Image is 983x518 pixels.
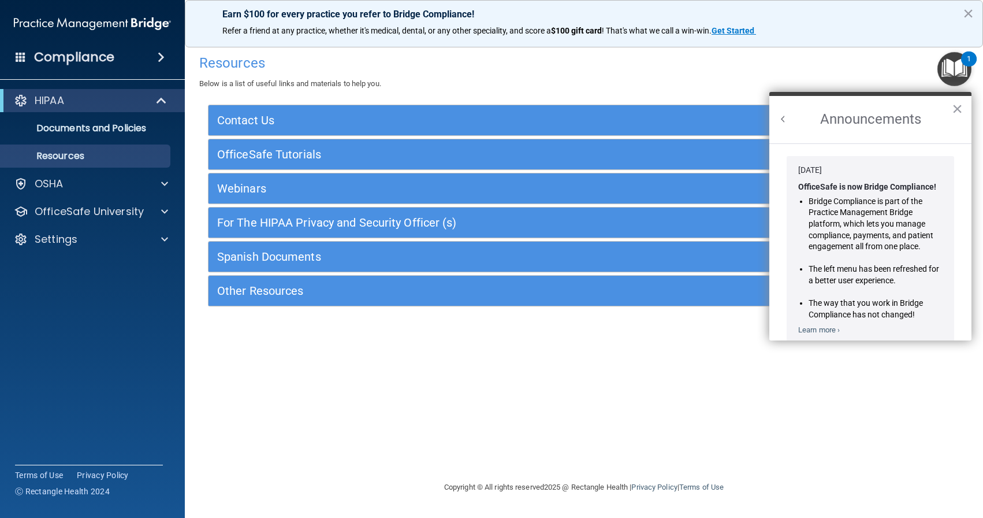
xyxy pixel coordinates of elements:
[373,469,795,506] div: Copyright © All rights reserved 2025 @ Rectangle Health | |
[712,26,756,35] a: Get Started
[199,55,969,71] h4: Resources
[602,26,712,35] span: ! That's what we call a win-win.
[35,232,77,246] p: Settings
[8,123,165,134] p: Documents and Policies
[551,26,602,35] strong: $100 gift card
[783,436,969,482] iframe: Drift Widget Chat Controller
[679,483,724,491] a: Terms of Use
[937,52,971,86] button: Open Resource Center, 1 new notification
[199,79,381,88] span: Below is a list of useful links and materials to help you.
[217,111,951,129] a: Contact Us
[14,205,168,219] a: OfficeSafe University
[217,148,763,161] h5: OfficeSafe Tutorials
[217,179,951,198] a: Webinars
[34,49,114,65] h4: Compliance
[14,232,168,246] a: Settings
[15,469,63,481] a: Terms of Use
[35,94,64,108] p: HIPAA
[809,196,943,253] li: Bridge Compliance is part of the Practice Management Bridge platform, which lets you manage compl...
[809,264,943,286] li: The left menu has been refreshed for a better user experience.
[14,177,168,191] a: OSHA
[217,250,763,263] h5: Spanish Documents
[217,216,763,229] h5: For The HIPAA Privacy and Security Officer (s)
[769,92,971,341] div: Resource Center
[769,96,971,143] h2: Announcements
[963,4,974,23] button: Close
[967,59,971,74] div: 1
[217,247,951,266] a: Spanish Documents
[217,282,951,300] a: Other Resources
[798,182,936,191] strong: OfficeSafe is now Bridge Compliance!
[14,12,171,35] img: PMB logo
[222,26,551,35] span: Refer a friend at any practice, whether it's medical, dental, or any other speciality, and score a
[777,113,789,125] button: Back to Resource Center Home
[222,9,945,20] p: Earn $100 for every practice you refer to Bridge Compliance!
[35,205,144,219] p: OfficeSafe University
[35,177,64,191] p: OSHA
[217,284,763,297] h5: Other Resources
[217,114,763,127] h5: Contact Us
[14,94,167,108] a: HIPAA
[8,150,165,162] p: Resources
[217,213,951,232] a: For The HIPAA Privacy and Security Officer (s)
[798,325,840,334] a: Learn more ›
[952,99,963,118] button: Close
[217,145,951,164] a: OfficeSafe Tutorials
[15,486,110,497] span: Ⓒ Rectangle Health 2024
[712,26,754,35] strong: Get Started
[77,469,129,481] a: Privacy Policy
[798,165,943,176] div: [DATE]
[809,298,943,320] li: The way that you work in Bridge Compliance has not changed!
[631,483,677,491] a: Privacy Policy
[217,182,763,195] h5: Webinars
